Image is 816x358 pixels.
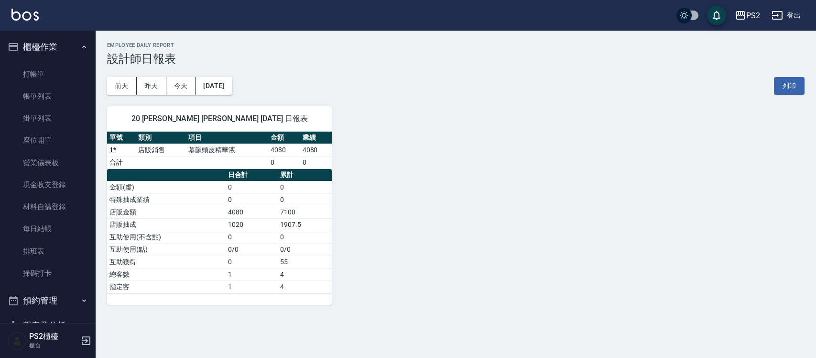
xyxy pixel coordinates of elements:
[107,169,332,293] table: a dense table
[226,231,278,243] td: 0
[107,256,226,268] td: 互助獲得
[774,77,805,95] button: 列印
[731,6,764,25] button: PS2
[226,206,278,218] td: 4080
[278,231,332,243] td: 0
[226,193,278,206] td: 0
[107,132,136,144] th: 單號
[278,256,332,268] td: 55
[4,174,92,196] a: 現金收支登錄
[136,144,186,156] td: 店販銷售
[4,196,92,218] a: 材料自購登錄
[8,331,27,350] img: Person
[226,256,278,268] td: 0
[226,169,278,181] th: 日合計
[137,77,166,95] button: 昨天
[107,231,226,243] td: 互助使用(不含點)
[136,132,186,144] th: 類別
[107,218,226,231] td: 店販抽成
[300,144,332,156] td: 4080
[107,243,226,256] td: 互助使用(點)
[226,243,278,256] td: 0/0
[278,181,332,193] td: 0
[4,129,92,151] a: 座位開單
[746,10,760,22] div: PS2
[4,288,92,313] button: 預約管理
[278,268,332,280] td: 4
[278,169,332,181] th: 累計
[4,262,92,284] a: 掃碼打卡
[768,7,805,24] button: 登出
[107,206,226,218] td: 店販金額
[226,218,278,231] td: 1020
[4,63,92,85] a: 打帳單
[226,280,278,293] td: 1
[107,193,226,206] td: 特殊抽成業績
[4,240,92,262] a: 排班表
[119,114,320,123] span: 20 [PERSON_NAME] [PERSON_NAME] [DATE] 日報表
[166,77,196,95] button: 今天
[268,144,300,156] td: 4080
[107,52,805,66] h3: 設計師日報表
[196,77,232,95] button: [DATE]
[107,77,137,95] button: 前天
[11,9,39,21] img: Logo
[186,132,268,144] th: 項目
[300,156,332,168] td: 0
[707,6,726,25] button: save
[4,85,92,107] a: 帳單列表
[278,218,332,231] td: 1907.5
[226,268,278,280] td: 1
[107,132,332,169] table: a dense table
[4,218,92,240] a: 每日結帳
[278,243,332,256] td: 0/0
[300,132,332,144] th: 業績
[107,268,226,280] td: 總客數
[107,156,136,168] td: 合計
[4,152,92,174] a: 營業儀表板
[107,42,805,48] h2: Employee Daily Report
[226,181,278,193] td: 0
[29,332,78,341] h5: PS2櫃檯
[107,280,226,293] td: 指定客
[268,156,300,168] td: 0
[4,34,92,59] button: 櫃檯作業
[4,313,92,338] button: 報表及分析
[29,341,78,350] p: 櫃台
[4,107,92,129] a: 掛單列表
[278,280,332,293] td: 4
[186,144,268,156] td: 慕韻頭皮精華液
[278,193,332,206] td: 0
[268,132,300,144] th: 金額
[278,206,332,218] td: 7100
[107,181,226,193] td: 金額(虛)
